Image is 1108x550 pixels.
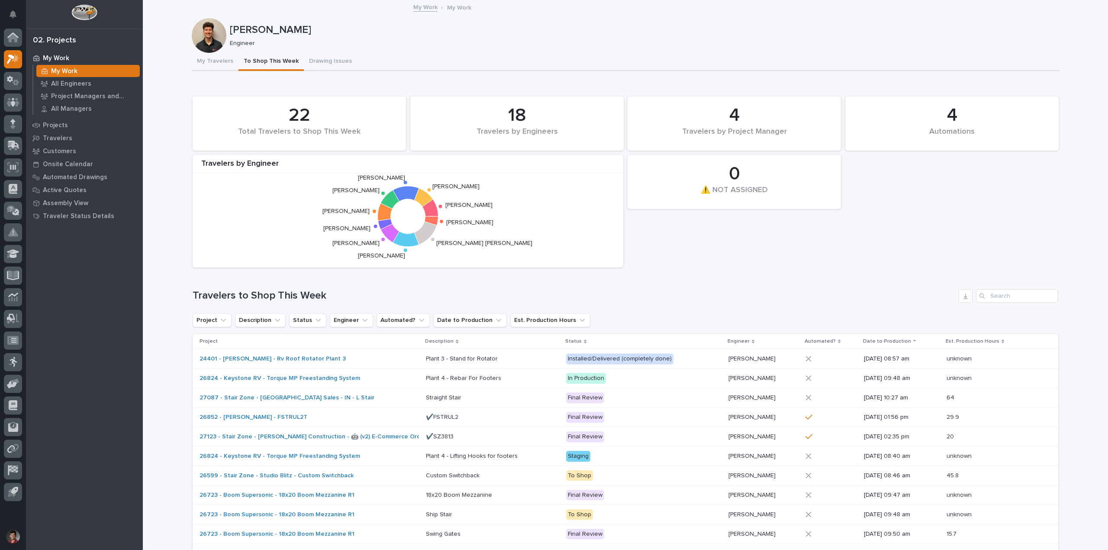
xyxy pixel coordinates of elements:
tr: 26723 - Boom Supersonic - 18x20 Boom Mezzanine R1 18x20 Boom Mezzanine18x20 Boom Mezzanine Final ... [193,486,1058,505]
div: Final Review [566,529,604,540]
text: [PERSON_NAME] [323,225,370,232]
p: Customers [43,148,76,155]
p: Projects [43,122,68,129]
p: 45.8 [947,470,960,479]
p: [DATE] 10:27 am [864,394,940,402]
a: All Managers [33,103,143,115]
p: [PERSON_NAME] [728,412,777,421]
p: [PERSON_NAME] [728,490,777,499]
text: [PERSON_NAME] [358,175,405,181]
button: Project [193,313,232,327]
p: [PERSON_NAME] [728,509,777,518]
p: ✔️FSTRUL2 [426,412,460,421]
p: [PERSON_NAME] [728,431,777,441]
text: [PERSON_NAME] [332,241,380,247]
p: 18x20 Boom Mezzanine [426,490,494,499]
h1: Travelers to Shop This Week [193,289,955,302]
p: My Work [43,55,69,62]
p: Assembly View [43,199,88,207]
p: Swing Gates [426,529,462,538]
button: Notifications [4,5,22,23]
p: Straight Stair [426,392,463,402]
text: [PERSON_NAME] [358,253,405,259]
tr: 26824 - Keystone RV - Torque MP Freestanding System Plant 4 - Rebar For FootersPlant 4 - Rebar Fo... [193,369,1058,388]
div: 22 [207,105,391,126]
a: Customers [26,145,143,158]
p: Active Quotes [43,187,87,194]
div: To Shop [566,470,593,481]
a: All Engineers [33,77,143,90]
text: [PERSON_NAME] [PERSON_NAME] [436,241,532,247]
a: Travelers [26,132,143,145]
a: Projects [26,119,143,132]
button: Drawing Issues [304,53,357,71]
p: [PERSON_NAME] [230,24,1056,36]
p: unknown [947,354,973,363]
a: Active Quotes [26,183,143,196]
div: Travelers by Engineers [425,127,609,145]
p: [DATE] 09:48 am [864,511,940,518]
p: [PERSON_NAME] [728,529,777,538]
a: Traveler Status Details [26,209,143,222]
a: 24401 - [PERSON_NAME] - Rv Roof Rotator Plant 3 [200,355,346,363]
a: 26824 - Keystone RV - Torque MP Freestanding System [200,375,360,382]
p: Plant 4 - Lifting Hooks for footers [426,451,519,460]
a: My Work [413,2,438,12]
tr: 24401 - [PERSON_NAME] - Rv Roof Rotator Plant 3 Plant 3 - Stand for RotatorPlant 3 - Stand for Ro... [193,349,1058,369]
p: [DATE] 09:47 am [864,492,940,499]
div: 02. Projects [33,36,76,45]
p: [PERSON_NAME] [728,354,777,363]
button: Automated? [377,313,430,327]
p: Custom Switchback [426,470,481,479]
p: [PERSON_NAME] [728,451,777,460]
button: My Travelers [192,53,238,71]
a: 26723 - Boom Supersonic - 18x20 Boom Mezzanine R1 [200,531,354,538]
input: Search [976,289,1058,303]
p: Automated Drawings [43,174,107,181]
p: Automated? [805,337,836,346]
tr: 26824 - Keystone RV - Torque MP Freestanding System Plant 4 - Lifting Hooks for footersPlant 4 - ... [193,447,1058,466]
p: Travelers [43,135,72,142]
text: [PERSON_NAME] [445,203,493,209]
a: 27123 - Stair Zone - [PERSON_NAME] Construction - 🤖 (v2) E-Commerce Order with Fab Item [200,433,467,441]
p: unknown [947,451,973,460]
div: Installed/Delivered (completely done) [566,354,673,364]
p: [DATE] 09:50 am [864,531,940,538]
p: Plant 4 - Rebar For Footers [426,373,503,382]
p: Status [565,337,582,346]
button: Est. Production Hours [510,313,590,327]
button: Engineer [330,313,373,327]
p: [PERSON_NAME] [728,470,777,479]
p: Onsite Calendar [43,161,93,168]
img: Workspace Logo [71,4,97,20]
a: 27087 - Stair Zone - [GEOGRAPHIC_DATA] Sales - IN - L Stair [200,394,374,402]
div: To Shop [566,509,593,520]
p: Project [200,337,218,346]
p: [DATE] 09:48 am [864,375,940,382]
a: 26599 - Stair Zone - Studio Blitz - Custom Switchback [200,472,354,479]
text: [PERSON_NAME] [432,183,480,190]
tr: 27087 - Stair Zone - [GEOGRAPHIC_DATA] Sales - IN - L Stair Straight StairStraight Stair Final Re... [193,388,1058,408]
p: 29.9 [947,412,961,421]
p: Plant 3 - Stand for Rotator [426,354,499,363]
p: unknown [947,490,973,499]
a: 26723 - Boom Supersonic - 18x20 Boom Mezzanine R1 [200,492,354,499]
a: 26824 - Keystone RV - Torque MP Freestanding System [200,453,360,460]
p: 64 [947,392,956,402]
a: My Work [33,65,143,77]
p: [DATE] 08:46 am [864,472,940,479]
tr: 26599 - Stair Zone - Studio Blitz - Custom Switchback Custom SwitchbackCustom Switchback To Shop[... [193,466,1058,486]
div: Staging [566,451,590,462]
p: All Engineers [51,80,91,88]
p: 15.7 [947,529,958,538]
p: Date to Production [863,337,911,346]
p: [DATE] 02:35 pm [864,433,940,441]
p: 20 [947,431,956,441]
p: My Work [51,68,77,75]
tr: 26852 - [PERSON_NAME] - FSTRUL2T ✔️FSTRUL2✔️FSTRUL2 Final Review[PERSON_NAME][PERSON_NAME] [DATE]... [193,408,1058,427]
div: ⚠️ NOT ASSIGNED [642,186,826,204]
p: [PERSON_NAME] [728,392,777,402]
p: Engineer [230,40,1053,47]
div: Final Review [566,392,604,403]
tr: 26723 - Boom Supersonic - 18x20 Boom Mezzanine R1 Ship StairShip Stair To Shop[PERSON_NAME][PERSO... [193,505,1058,524]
